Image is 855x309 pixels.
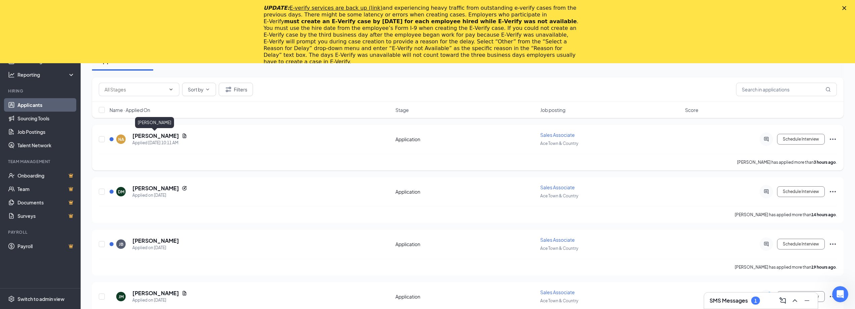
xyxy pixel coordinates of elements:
span: Ace Town & Country [540,141,578,146]
span: Sales Associate [540,289,575,295]
a: E-verify services are back up (link) [290,5,383,11]
div: JM [119,294,124,300]
svg: PrimaryDot [766,291,774,297]
div: Hiring [8,88,74,94]
b: 19 hours ago [811,265,836,270]
a: OnboardingCrown [17,169,75,182]
span: Name · Applied On [110,107,150,113]
input: Search in applications [736,83,837,96]
svg: ChevronUp [791,297,799,305]
svg: Settings [8,296,15,302]
div: Applied [DATE] 10:11 AM [132,140,187,146]
div: Close [842,6,849,10]
span: Sales Associate [540,184,575,190]
p: [PERSON_NAME] has applied more than . [735,264,837,270]
i: UPDATE: [264,5,383,11]
span: Job posting [540,107,565,113]
svg: ActiveChat [762,241,770,247]
iframe: Intercom live chat [832,286,848,302]
h3: SMS Messages [710,297,748,304]
div: Application [395,293,536,300]
a: Sourcing Tools [17,112,75,125]
span: Sales Associate [540,132,575,138]
svg: ChevronDown [168,87,174,92]
h5: [PERSON_NAME] [132,132,179,140]
button: ComposeMessage [777,295,788,306]
svg: ChevronDown [205,87,210,92]
button: Minimize [802,295,812,306]
h5: [PERSON_NAME] [132,185,179,192]
a: DocumentsCrown [17,196,75,209]
div: Application [395,241,536,247]
a: Talent Network [17,139,75,152]
svg: Analysis [8,71,15,78]
svg: Filter [224,85,232,93]
button: ChevronUp [789,295,800,306]
div: and experiencing heavy traffic from outstanding e-verify cases from the previous days. There migh... [264,5,581,65]
h5: [PERSON_NAME] [132,237,179,244]
div: Payroll [8,229,74,235]
div: Applied on [DATE] [132,244,179,251]
div: Application [395,136,536,143]
span: Ace Town & Country [540,193,578,198]
svg: Ellipses [829,240,837,248]
svg: Ellipses [829,135,837,143]
input: All Stages [104,86,166,93]
button: Sort byChevronDown [182,83,216,96]
div: Reporting [17,71,75,78]
span: Score [685,107,698,113]
svg: Ellipses [829,293,837,301]
span: Ace Town & Country [540,298,578,303]
a: PayrollCrown [17,239,75,253]
a: Applicants [17,98,75,112]
button: Filter Filters [219,83,253,96]
a: Job Postings [17,125,75,139]
svg: Reapply [182,186,187,191]
div: JB [119,241,123,247]
span: Ace Town & Country [540,246,578,251]
button: Schedule Interview [777,186,825,197]
div: DM [118,189,124,195]
p: [PERSON_NAME] has applied more than . [735,212,837,218]
div: Applied on [DATE] [132,297,187,304]
b: 3 hours ago [814,160,836,165]
span: Stage [395,107,409,113]
button: Schedule Interview [777,291,825,302]
span: Sort by [188,87,204,92]
svg: Document [182,291,187,296]
svg: Document [182,133,187,139]
div: NA [118,137,124,142]
svg: ActiveChat [762,137,770,142]
div: Application [395,188,536,195]
div: Applied on [DATE] [132,192,187,199]
b: must create an E‑Verify case by [DATE] for each employee hired while E‑Verify was not available [284,18,577,25]
svg: MagnifyingGlass [825,87,831,92]
button: Schedule Interview [777,239,825,249]
div: [PERSON_NAME] [135,117,174,128]
p: [PERSON_NAME] has applied more than . [737,159,837,165]
a: TeamCrown [17,182,75,196]
div: Switch to admin view [17,296,65,302]
a: SurveysCrown [17,209,75,223]
svg: ComposeMessage [779,297,787,305]
svg: ActiveChat [762,189,770,194]
div: Team Management [8,159,74,164]
div: 1 [754,298,757,304]
h5: [PERSON_NAME] [132,289,179,297]
button: Schedule Interview [777,134,825,145]
svg: Ellipses [829,188,837,196]
span: Sales Associate [540,237,575,243]
svg: Minimize [803,297,811,305]
b: 14 hours ago [811,212,836,217]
